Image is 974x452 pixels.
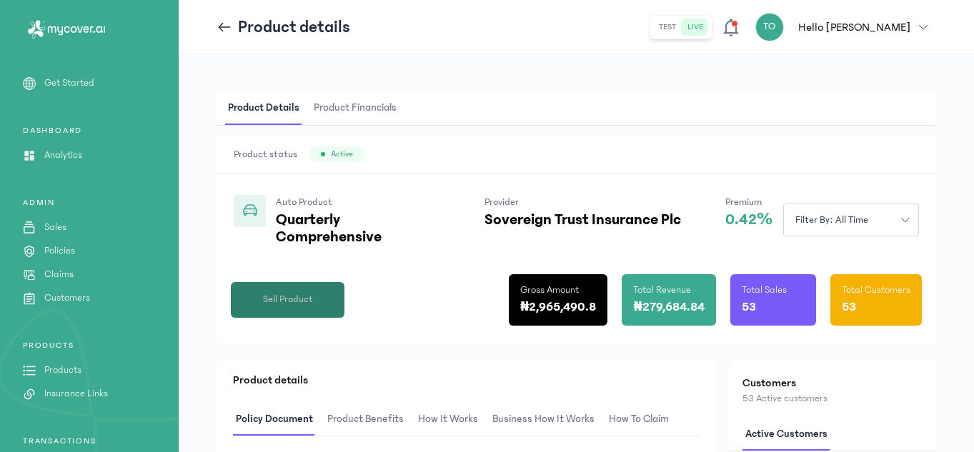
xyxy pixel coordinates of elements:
[233,403,316,436] span: Policy Document
[324,403,415,436] button: Product Benefits
[331,149,353,160] span: Active
[742,418,830,451] span: Active customers
[44,267,74,282] p: Claims
[520,283,579,297] p: Gross Amount
[44,243,75,258] p: Policies
[44,386,108,401] p: Insurance Links
[798,19,910,36] p: Hello [PERSON_NAME]
[490,403,606,436] button: Business How It Works
[276,211,440,246] p: Quarterly Comprehensive
[44,363,81,378] p: Products
[311,91,399,125] span: Product Financials
[234,147,297,161] span: Product status
[520,297,597,317] p: ₦2,965,490.8
[225,91,302,125] span: Product Details
[725,196,762,208] span: Premium
[783,204,919,236] button: Filter by: all time
[633,283,691,297] p: Total Revenue
[653,19,682,36] button: test
[633,297,705,317] p: ₦279,684.84
[238,16,350,39] p: Product details
[606,403,680,436] button: How to claim
[742,391,922,406] p: 53 Active customers
[484,211,681,228] p: Sovereign Trust Insurance Plc
[742,374,922,391] h2: Customers
[742,283,787,297] p: Total Sales
[490,403,597,436] span: Business How It Works
[44,76,94,91] p: Get Started
[324,403,407,436] span: Product Benefits
[415,403,481,436] span: How It Works
[263,292,313,307] span: Sell Product
[755,13,784,41] div: TO
[742,418,839,451] button: Active customers
[787,213,877,228] span: Filter by: all time
[231,282,344,318] button: Sell Product
[44,220,66,235] p: Sales
[842,297,856,317] p: 53
[755,13,936,41] button: TOHello [PERSON_NAME]
[233,371,700,388] p: Product details
[842,283,910,297] p: Total Customers
[225,91,311,125] button: Product Details
[233,403,324,436] button: Policy Document
[742,297,756,317] p: 53
[682,19,709,36] button: live
[415,403,490,436] button: How It Works
[484,196,519,208] span: Provider
[44,148,82,163] p: Analytics
[606,403,672,436] span: How to claim
[725,211,772,228] p: 0.42%
[44,291,90,306] p: Customers
[276,196,332,208] span: Auto Product
[311,91,408,125] button: Product Financials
